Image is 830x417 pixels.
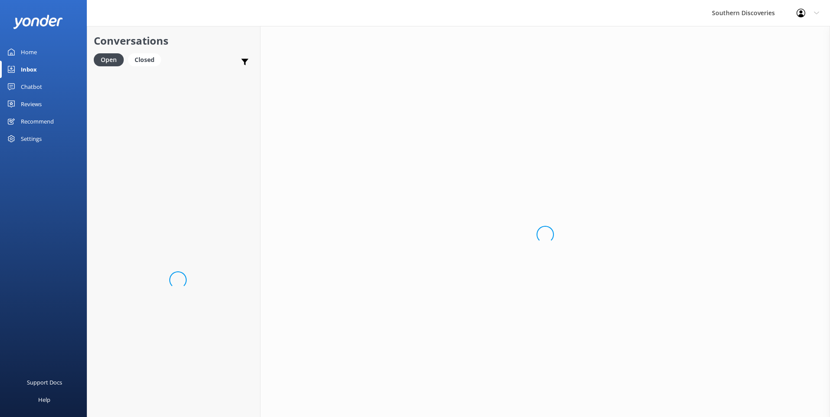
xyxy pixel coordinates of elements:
[21,95,42,113] div: Reviews
[94,55,128,64] a: Open
[21,130,42,147] div: Settings
[128,53,161,66] div: Closed
[128,55,165,64] a: Closed
[21,78,42,95] div: Chatbot
[94,33,254,49] h2: Conversations
[27,374,62,391] div: Support Docs
[21,43,37,61] div: Home
[94,53,124,66] div: Open
[13,15,63,29] img: yonder-white-logo.png
[38,391,50,408] div: Help
[21,61,37,78] div: Inbox
[21,113,54,130] div: Recommend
